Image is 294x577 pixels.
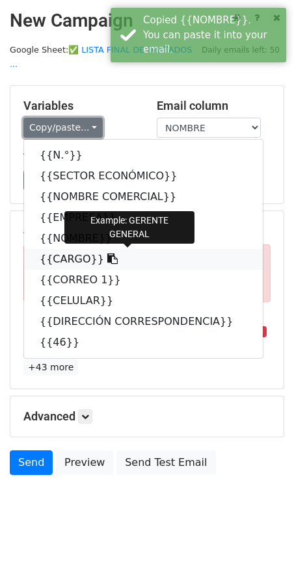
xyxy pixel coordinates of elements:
small: Google Sheet: [10,45,192,70]
a: Send Test Email [116,450,215,475]
a: {{CORREO 1}} [24,270,263,290]
a: +43 more [23,359,78,376]
a: ✅ LISTA FINAL DE INVITADOS ... [10,45,192,70]
div: Widget de chat [229,515,294,577]
a: Copy/paste... [23,118,103,138]
a: {{SECTOR ECONÓMICO}} [24,166,263,186]
a: {{EMPRESA}} [24,207,263,228]
div: Example: GERENTE GENERAL [64,211,194,244]
a: {{46}} [24,332,263,353]
h5: Advanced [23,409,271,424]
iframe: Chat Widget [229,515,294,577]
a: Preview [56,450,113,475]
a: {{NOMBRE COMERCIAL}} [24,186,263,207]
a: {{CARGO}} [24,249,263,270]
h5: Variables [23,99,137,113]
a: {{DIRECCIÓN CORRESPONDENCIA}} [24,311,263,332]
a: {{CELULAR}} [24,290,263,311]
h2: New Campaign [10,10,284,32]
a: Send [10,450,53,475]
h5: Email column [157,99,271,113]
a: {{N.°}} [24,145,263,166]
div: Copied {{NOMBRE}}. You can paste it into your email. [143,13,281,57]
a: {{NOMBRE}} [24,228,263,249]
